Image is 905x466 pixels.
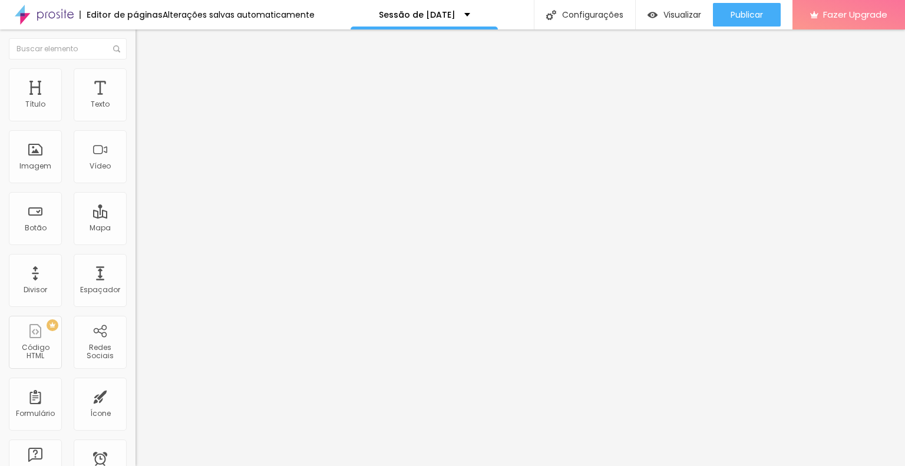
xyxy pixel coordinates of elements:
[648,10,658,20] img: view-1.svg
[731,10,763,19] span: Publicar
[113,45,120,52] img: Icone
[25,100,45,108] div: Título
[636,3,713,27] button: Visualizar
[80,11,163,19] div: Editor de páginas
[90,409,111,418] div: Ícone
[823,9,887,19] span: Fazer Upgrade
[77,343,123,361] div: Redes Sociais
[91,100,110,108] div: Texto
[19,162,51,170] div: Imagem
[16,409,55,418] div: Formulário
[25,224,47,232] div: Botão
[9,38,127,60] input: Buscar elemento
[163,11,315,19] div: Alterações salvas automaticamente
[90,224,111,232] div: Mapa
[90,162,111,170] div: Vídeo
[713,3,781,27] button: Publicar
[663,10,701,19] span: Visualizar
[80,286,120,294] div: Espaçador
[379,11,455,19] p: Sessão de [DATE]
[24,286,47,294] div: Divisor
[12,343,58,361] div: Código HTML
[546,10,556,20] img: Icone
